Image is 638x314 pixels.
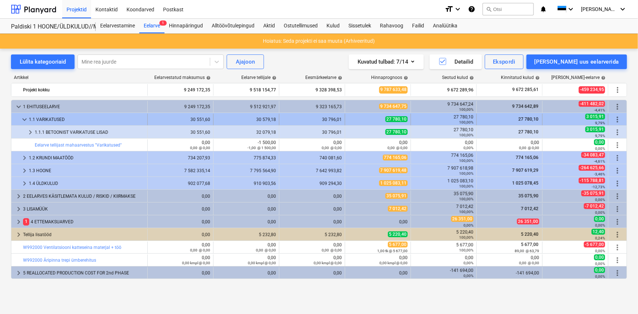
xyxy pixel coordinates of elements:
[383,155,408,160] span: 774 165,06
[595,134,605,138] small: 9,79%
[151,255,210,265] div: 0,00
[459,184,473,188] small: 100,00%
[613,217,622,226] span: Rohkem tegevusi
[151,104,210,109] div: 9 249 172,35
[348,271,408,276] div: 0,00
[151,181,210,186] div: 902 077,68
[14,230,23,239] span: keyboard_arrow_right
[468,76,474,80] span: help
[190,248,210,252] small: 0,00 @ 0,00
[511,87,539,93] span: 9 672 285,61
[459,171,473,175] small: 100,00%
[216,194,276,199] div: 0,00
[613,154,622,162] span: Rohkem tegevusi
[613,230,622,239] span: Rohkem tegevusi
[515,155,539,160] span: 774 165,06
[566,5,575,14] i: keyboard_arrow_down
[585,126,605,132] span: 3 015,91
[613,102,622,111] span: Rohkem tegevusi
[282,219,342,224] div: 0,00
[207,19,259,33] a: Alltöövõtulepingud
[14,192,23,201] span: keyboard_arrow_right
[23,218,29,225] span: 1
[511,104,539,109] span: 9 734 642,89
[480,140,539,150] div: 0,00
[388,231,408,237] span: 5 220,40
[459,248,473,252] small: 100,00%
[459,235,473,239] small: 100,00%
[613,243,622,252] span: Rohkem tegevusi
[442,75,474,80] div: Seotud kulud
[216,242,276,253] div: 0,00
[322,146,342,150] small: 0,00 @ 0,00
[29,165,144,177] div: 1.3 HOONE
[348,255,408,265] div: 0,00
[414,242,473,253] div: 5 677,00
[314,261,342,265] small: 0,00 kmpl @ 0,00
[430,54,482,69] button: Detailid
[336,76,342,80] span: help
[151,271,210,276] div: 0,00
[595,249,605,253] small: 0,00%
[29,152,144,164] div: 1.2 KRUNDI MAATÖÖD
[322,248,342,252] small: 0,00 @ 0,00
[23,190,144,202] div: 2 EELARVES KÄSITLEMATA KULUD / RISKID / KIIRMAKSE
[385,129,408,135] span: 27 780,10
[579,165,605,171] span: -264 625,66
[379,103,408,109] span: 9 734 647,75
[26,128,35,137] span: keyboard_arrow_right
[518,129,539,135] span: 27 780,10
[534,76,540,80] span: help
[511,181,539,186] span: 1 025 078,45
[282,168,342,173] div: 7 642 993,82
[23,258,96,263] a: W992000 Äripinna trepi ümberehitus
[429,19,462,33] div: Analüütika
[20,166,29,175] span: keyboard_arrow_right
[459,120,473,124] small: 100,00%
[518,117,539,122] span: 27 780,10
[613,256,622,265] span: Rohkem tegevusi
[256,248,276,252] small: 0,00 @ 0,00
[236,57,255,67] div: Ajajoon
[348,140,408,150] div: 0,00
[96,19,139,33] div: Eelarvestamine
[151,207,210,212] div: 0,00
[414,268,473,278] div: -141 694,00
[595,262,605,266] small: 0,00%
[375,19,408,33] a: Rahavoog
[14,102,23,111] span: keyboard_arrow_down
[414,127,473,137] div: 27 780,10
[618,5,627,14] i: keyboard_arrow_down
[154,75,211,80] div: Eelarvestatud maksumus
[402,76,408,80] span: help
[216,140,276,150] div: -1 500,00
[279,19,322,33] a: Ostutellimused
[464,261,473,265] small: 0,00%
[520,232,539,237] span: 5 220,40
[23,216,144,228] div: 4 ETTEMAKSUARVED
[579,178,605,184] span: -115 788,81
[216,168,276,173] div: 7 795 564,90
[248,261,276,265] small: 0,00 kmpl @ 0,00
[259,19,279,33] div: Aktid
[613,166,622,175] span: Rohkem tegevusi
[414,140,473,150] div: 0,00
[14,269,23,277] span: keyboard_arrow_right
[20,154,29,162] span: keyboard_arrow_right
[165,19,207,33] a: Hinnapäringud
[551,75,605,80] div: [PERSON_NAME]-eelarve
[408,19,429,33] a: Failid
[526,54,627,69] button: [PERSON_NAME] uus eelarverida
[451,216,473,222] span: 26 351,00
[445,5,453,14] i: format_size
[151,194,210,199] div: 0,00
[595,236,605,240] small: 0,24%
[464,274,473,278] small: 0,00%
[613,128,622,137] span: Rohkem tegevusi
[379,180,408,186] span: 1 025 083,11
